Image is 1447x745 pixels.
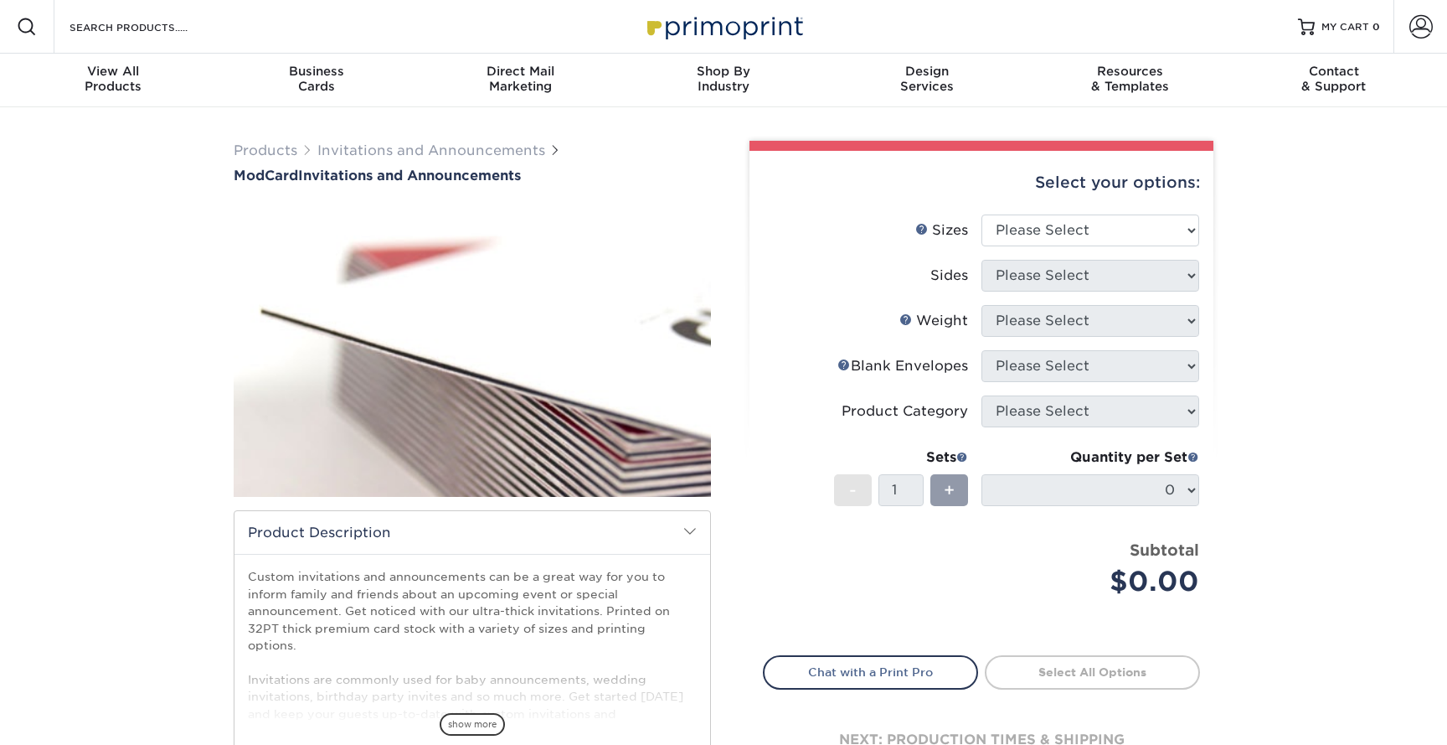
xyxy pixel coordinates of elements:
[825,64,1028,79] span: Design
[215,64,419,94] div: Cards
[944,478,955,503] span: +
[1028,64,1232,79] span: Resources
[842,401,968,422] div: Product Category
[419,64,622,79] span: Direct Mail
[1232,64,1435,79] span: Contact
[622,64,826,94] div: Industry
[419,64,622,94] div: Marketing
[440,713,505,736] span: show more
[1028,54,1232,107] a: Resources& Templates
[234,168,711,184] h1: Invitations and Announcements
[849,478,857,503] span: -
[915,220,968,241] div: Sizes
[1232,64,1435,94] div: & Support
[763,151,1200,215] div: Select your options:
[419,54,622,107] a: Direct MailMarketing
[68,17,231,37] input: SEARCH PRODUCTS.....
[930,266,968,286] div: Sides
[1321,20,1369,34] span: MY CART
[1130,541,1199,559] strong: Subtotal
[1232,54,1435,107] a: Contact& Support
[1028,64,1232,94] div: & Templates
[825,64,1028,94] div: Services
[12,64,215,94] div: Products
[215,64,419,79] span: Business
[763,655,978,689] a: Chat with a Print Pro
[622,54,826,107] a: Shop ByIndustry
[899,311,968,331] div: Weight
[834,448,968,468] div: Sets
[215,54,419,107] a: BusinessCards
[234,142,297,158] a: Products
[640,8,807,44] img: Primoprint
[12,54,215,107] a: View AllProducts
[994,561,1199,602] div: $0.00
[317,142,545,158] a: Invitations and Announcements
[234,168,711,184] a: ModCardInvitations and Announcements
[985,655,1200,689] a: Select All Options
[825,54,1028,107] a: DesignServices
[234,185,711,515] img: ModCard 01
[622,64,826,79] span: Shop By
[1372,21,1380,33] span: 0
[837,356,968,376] div: Blank Envelopes
[234,168,298,184] span: ModCard
[12,64,215,79] span: View All
[234,511,710,554] h2: Product Description
[981,448,1199,468] div: Quantity per Set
